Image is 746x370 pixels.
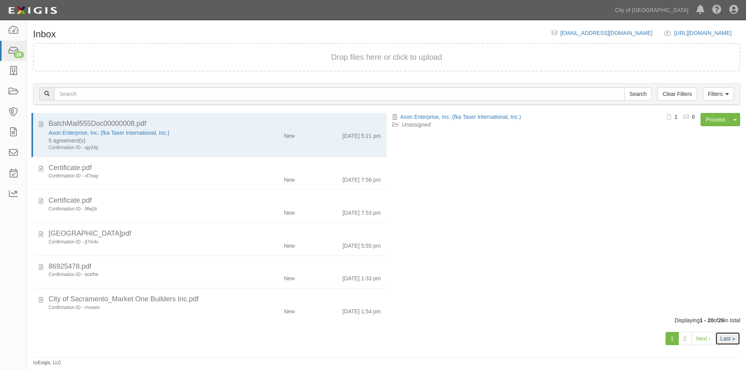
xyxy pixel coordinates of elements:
[611,2,692,18] a: City of [GEOGRAPHIC_DATA]
[331,52,442,63] button: Drop files here or click to upload
[342,239,381,250] div: [DATE] 5:55 pm
[49,206,237,212] div: Confirmation ID - 9fwj3r
[692,114,695,120] b: 0
[6,3,59,17] img: logo-5460c22ac91f19d4615b14bd174203de0afe785f0fc80cf4dbbc73dc1793850b.png
[342,271,381,282] div: [DATE] 1:33 pm
[54,87,625,101] input: Search
[27,316,746,324] div: Displaying of in total
[49,262,381,272] div: 86925478.pdf
[49,163,381,173] div: Certificate.pdf
[284,206,295,217] div: New
[715,332,740,345] a: Last »
[284,239,295,250] div: New
[49,196,381,206] div: Certificate.pdf
[49,130,169,136] a: Axon Enterprise, Inc. (fka Taser International, Inc.)
[284,129,295,140] div: New
[691,332,716,345] a: Next ›
[674,30,740,36] a: [URL][DOMAIN_NAME]
[675,114,678,120] b: 1
[49,144,237,151] div: Confirmation ID - ajy34p
[38,360,61,365] a: Exigis, LLC
[703,87,734,101] a: Filters
[342,173,381,184] div: [DATE] 7:56 pm
[33,29,56,39] h1: Inbox
[700,317,714,323] b: 1 - 20
[342,304,381,315] div: [DATE] 1:54 pm
[718,317,724,323] b: 26
[14,51,24,58] div: 26
[284,304,295,315] div: New
[342,129,381,140] div: [DATE] 5:21 pm
[49,137,237,144] div: Interview Room Project (2021-0629) Interview Room Project (2021-0629) Interview Room Project (202...
[49,304,237,311] div: Confirmation ID - rrvvwm
[657,87,697,101] a: Clear Filters
[402,122,431,128] a: Unassigned
[49,229,381,239] div: Burbank Glendale Pasadena Airport Authority.pdf
[560,30,652,36] a: [EMAIL_ADDRESS][DOMAIN_NAME]
[666,332,679,345] a: 1
[284,271,295,282] div: New
[49,294,381,304] div: City of Sacramento_Market One Builders Inc.pdf
[678,332,692,345] a: 2
[49,239,237,245] div: Confirmation ID - jt7m4v
[712,5,722,15] i: Help Center - Complianz
[49,271,237,278] div: Confirmation ID - eckfhe
[284,173,295,184] div: New
[33,360,61,366] small: by
[701,113,730,126] a: Process
[342,206,381,217] div: [DATE] 7:53 pm
[624,87,652,101] input: Search
[49,129,237,137] div: Axon Enterprise, Inc. (fka Taser International, Inc.)
[49,173,237,179] div: Confirmation ID - vf7eay
[400,114,521,120] a: Axon Enterprise, Inc. (fka Taser International, Inc.)
[49,119,381,129] div: BatchMail555Doc00000008.pdf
